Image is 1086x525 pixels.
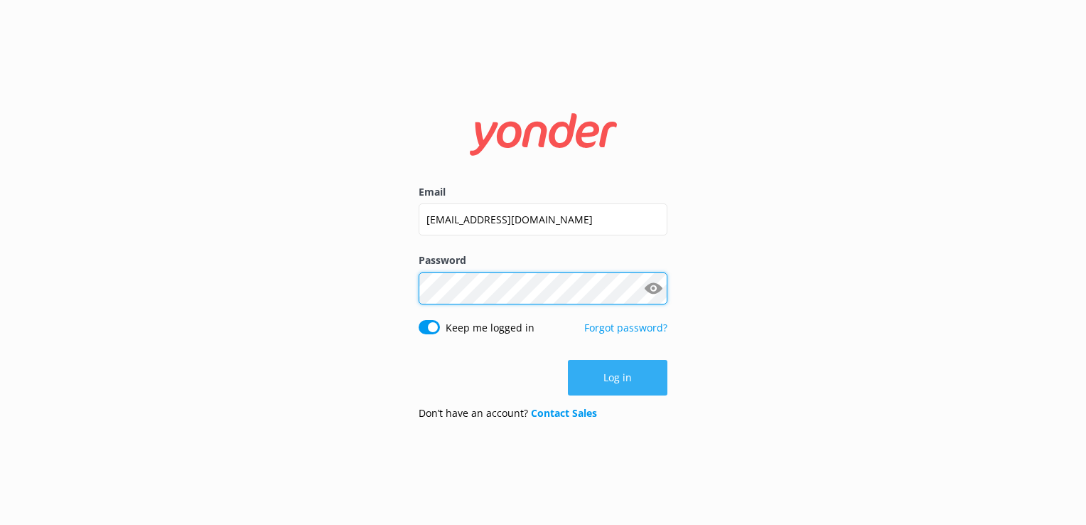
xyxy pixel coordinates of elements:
[568,360,667,396] button: Log in
[419,253,667,268] label: Password
[584,321,667,334] a: Forgot password?
[446,320,534,336] label: Keep me logged in
[419,405,597,421] p: Don’t have an account?
[419,184,667,200] label: Email
[639,274,667,302] button: Show password
[531,406,597,420] a: Contact Sales
[419,203,667,235] input: user@emailaddress.com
